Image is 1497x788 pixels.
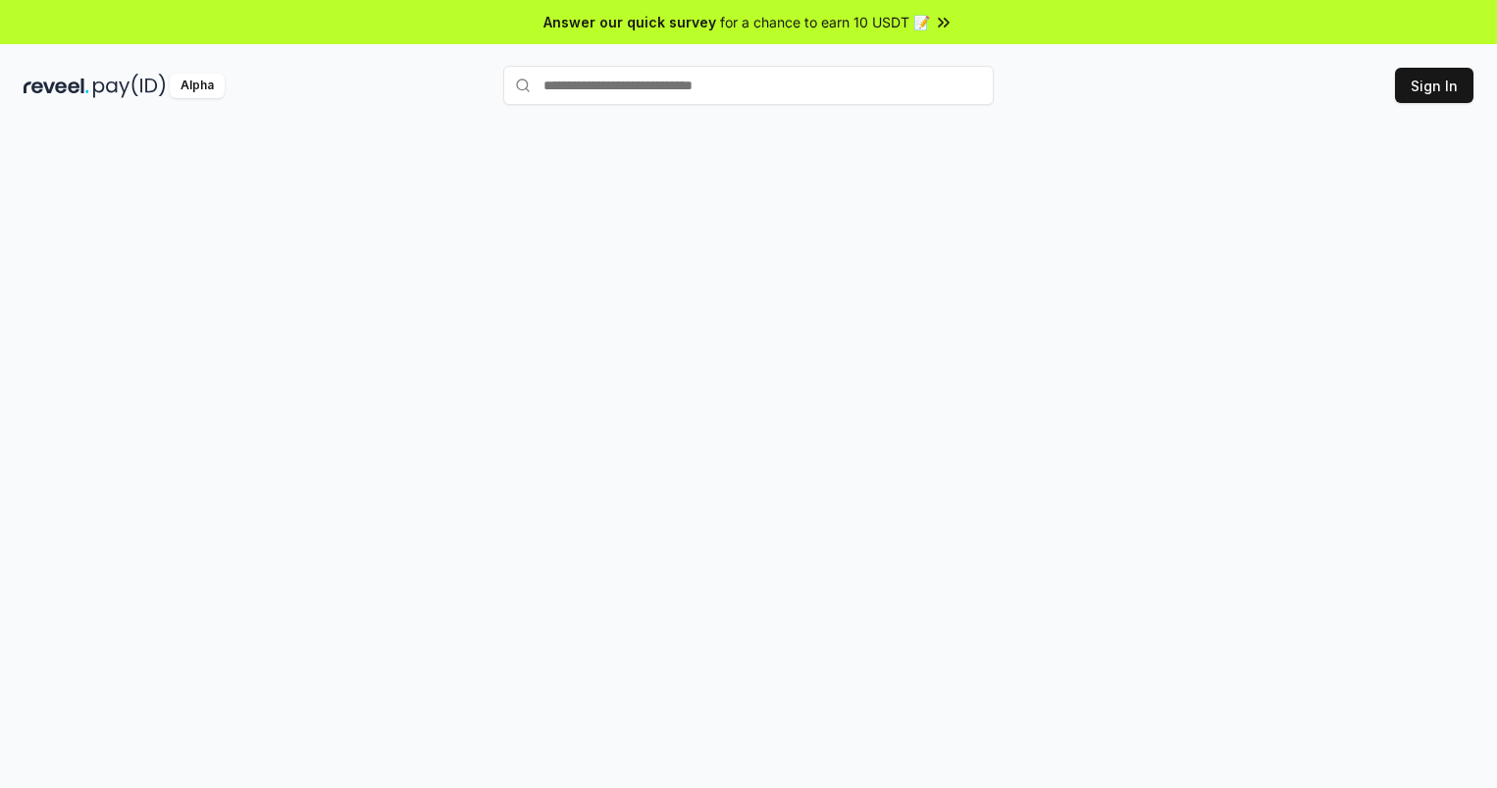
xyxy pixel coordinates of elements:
img: pay_id [93,74,166,98]
span: Answer our quick survey [543,12,716,32]
button: Sign In [1395,68,1473,103]
div: Alpha [170,74,225,98]
span: for a chance to earn 10 USDT 📝 [720,12,930,32]
img: reveel_dark [24,74,89,98]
